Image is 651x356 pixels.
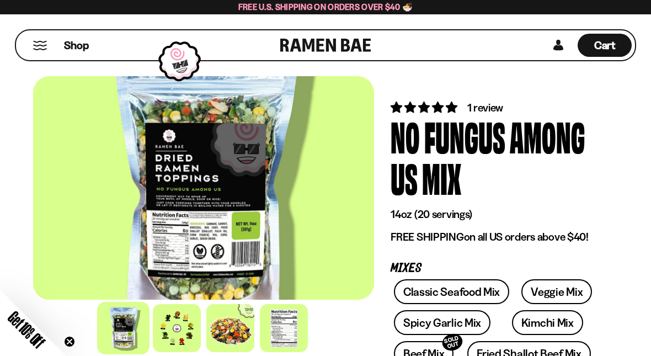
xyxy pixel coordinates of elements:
a: Kimchi Mix [512,310,583,335]
p: 14oz (20 servings) [391,208,601,221]
p: on all US orders above $40! [391,230,601,244]
a: Cart [578,30,632,60]
strong: FREE SHIPPING [391,230,463,243]
div: No [391,115,420,157]
span: Get 10% Off [5,308,48,351]
a: Shop [64,34,89,57]
div: Among [510,115,585,157]
button: Mobile Menu Trigger [33,41,47,50]
div: Fungus [424,115,505,157]
span: 1 review [467,101,504,114]
button: Close teaser [64,336,75,347]
span: Cart [594,39,616,52]
a: Classic Seafood Mix [394,279,509,304]
div: Us [391,157,418,198]
a: Spicy Garlic Mix [394,310,490,335]
span: 5.00 stars [391,100,460,114]
a: Veggie Mix [521,279,592,304]
span: Shop [64,38,89,53]
span: Free U.S. Shipping on Orders over $40 🍜 [238,2,413,12]
p: Mixes [391,263,601,274]
div: Mix [422,157,461,198]
div: SOLD OUT [441,332,465,353]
